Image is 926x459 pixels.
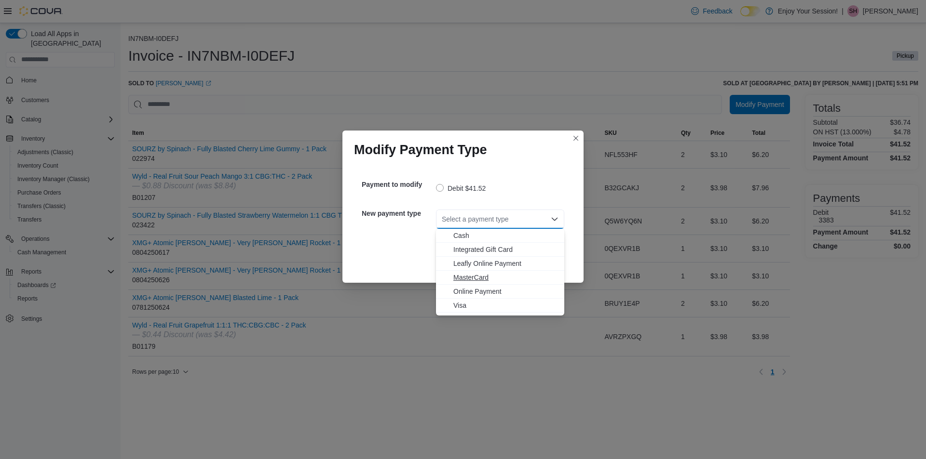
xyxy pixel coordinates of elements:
button: Cash [436,229,564,243]
button: Visa [436,299,564,313]
span: MasterCard [453,273,558,282]
input: Accessible screen reader label [442,213,443,225]
h5: New payment type [362,204,434,223]
span: Cash [453,231,558,240]
span: Leafly Online Payment [453,259,558,268]
span: Integrated Gift Card [453,245,558,254]
h1: Modify Payment Type [354,142,487,157]
button: Close list of options [551,215,558,223]
button: Closes this modal window [570,132,582,144]
div: Choose from the following options [436,229,564,313]
h5: Payment to modify [362,175,434,194]
button: Leafly Online Payment [436,257,564,271]
span: Online Payment [453,287,558,296]
button: Integrated Gift Card [436,243,564,257]
span: Visa [453,301,558,310]
button: Online Payment [436,285,564,299]
button: MasterCard [436,271,564,285]
label: Debit $41.52 [436,183,486,194]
